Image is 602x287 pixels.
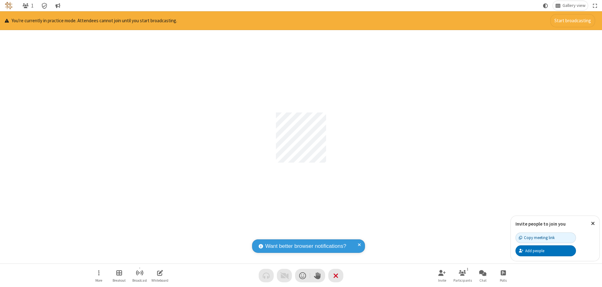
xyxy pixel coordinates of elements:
[438,279,446,282] span: Invite
[586,216,599,231] button: Close popover
[494,267,513,284] button: Open poll
[265,242,346,250] span: Want better browser notifications?
[553,1,588,10] button: Change layout
[113,279,126,282] span: Breakout
[277,269,292,282] button: Video
[39,1,50,10] div: Meeting details Encryption enabled
[541,1,551,10] button: Using system theme
[310,269,325,282] button: Raise hand
[453,279,472,282] span: Participants
[130,267,149,284] button: Start broadcast
[515,232,576,243] button: Copy meeting link
[31,3,34,9] span: 1
[465,266,470,272] div: 1
[550,14,595,27] button: Start broadcasting
[500,279,507,282] span: Polls
[479,279,487,282] span: Chat
[89,267,108,284] button: Open menu
[519,235,555,241] div: Copy meeting link
[562,3,585,8] span: Gallery view
[515,245,576,256] button: Add people
[20,1,36,10] button: Open participant list
[328,269,343,282] button: End or leave meeting
[150,267,169,284] button: Open shared whiteboard
[453,267,472,284] button: Open participant list
[590,1,600,10] button: Fullscreen
[132,279,147,282] span: Broadcast
[151,279,168,282] span: Whiteboard
[5,2,13,9] img: QA Selenium DO NOT DELETE OR CHANGE
[5,17,177,24] p: You're currently in practice mode. Attendees cannot join until you start broadcasting.
[259,269,274,282] button: Audio problem - check your Internet connection or call by phone
[515,221,566,227] label: Invite people to join you
[110,267,129,284] button: Manage Breakout Rooms
[53,1,63,10] button: Conversation
[433,267,451,284] button: Invite participants (⌘+Shift+I)
[295,269,310,282] button: Send a reaction
[95,279,102,282] span: More
[473,267,492,284] button: Open chat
